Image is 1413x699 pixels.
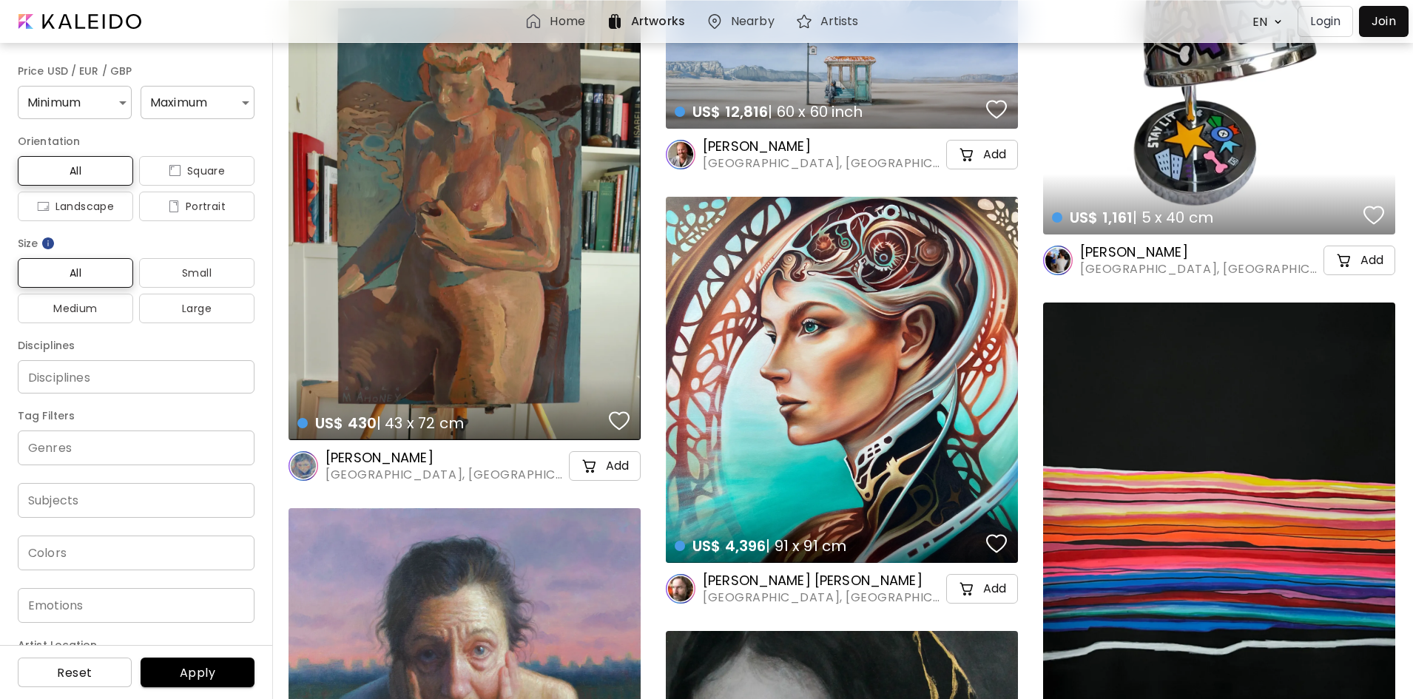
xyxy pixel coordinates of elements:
[18,407,254,425] h6: Tag Filters
[169,165,181,177] img: icon
[151,162,243,180] span: Square
[139,294,254,323] button: Large
[18,192,133,221] button: iconLandscape
[151,197,243,215] span: Portrait
[550,16,584,27] h6: Home
[141,86,254,119] div: Maximum
[18,337,254,354] h6: Disciplines
[151,264,243,282] span: Small
[1270,15,1286,29] img: arrow down
[795,13,865,30] a: Artists
[139,156,254,186] button: iconSquare
[18,294,133,323] button: Medium
[18,86,132,119] div: Minimum
[18,258,133,288] button: All
[141,658,254,687] button: Apply
[1298,6,1353,37] button: Login
[18,156,133,186] button: All
[30,162,121,180] span: All
[139,192,254,221] button: iconPortrait
[820,16,859,27] h6: Artists
[525,13,590,30] a: Home
[41,236,55,251] img: info
[1245,9,1270,35] div: EN
[152,665,243,681] span: Apply
[18,132,254,150] h6: Orientation
[731,16,775,27] h6: Nearby
[37,200,50,212] img: icon
[139,258,254,288] button: Small
[30,264,121,282] span: All
[30,300,121,317] span: Medium
[18,62,254,80] h6: Price USD / EUR / GBP
[168,200,180,212] img: icon
[30,197,121,215] span: Landscape
[30,665,120,681] span: Reset
[18,658,132,687] button: Reset
[18,234,254,252] h6: Size
[606,13,691,30] a: Artworks
[1310,13,1341,30] p: Login
[1298,6,1359,37] a: Login
[18,636,254,654] h6: Artist Location
[1359,6,1409,37] a: Join
[706,13,780,30] a: Nearby
[631,16,685,27] h6: Artworks
[151,300,243,317] span: Large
